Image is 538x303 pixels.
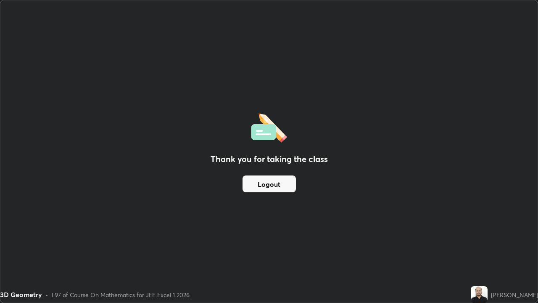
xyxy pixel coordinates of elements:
[243,175,296,192] button: Logout
[211,153,328,165] h2: Thank you for taking the class
[45,290,48,299] div: •
[491,290,538,299] div: [PERSON_NAME]
[251,111,287,143] img: offlineFeedback.1438e8b3.svg
[52,290,190,299] div: L97 of Course On Mathematics for JEE Excel 1 2026
[471,286,488,303] img: 83f50dee00534478af7b78a8c624c472.jpg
